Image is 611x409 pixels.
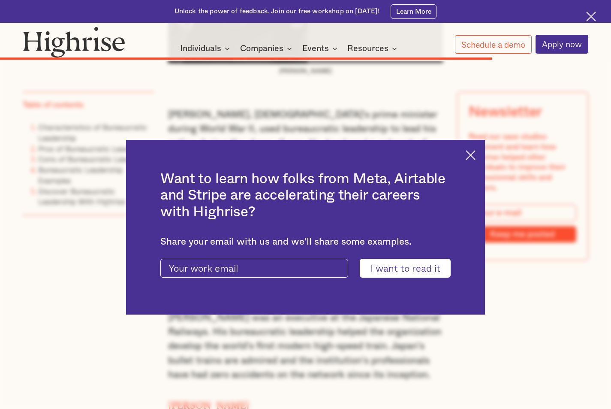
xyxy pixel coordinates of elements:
[466,150,476,160] img: Cross icon
[391,4,436,19] a: Learn More
[347,43,388,54] div: Resources
[360,259,451,278] input: I want to read it
[240,43,283,54] div: Companies
[160,259,348,278] input: Your work email
[180,43,221,54] div: Individuals
[536,35,588,54] a: Apply now
[160,259,451,278] form: current-ascender-blog-article-modal-form
[455,35,532,54] a: Schedule a demo
[175,7,379,16] div: Unlock the power of feedback. Join our free workshop on [DATE]!
[347,43,400,54] div: Resources
[586,12,596,21] img: Cross icon
[23,27,125,58] img: Highrise logo
[302,43,340,54] div: Events
[240,43,295,54] div: Companies
[160,236,451,247] div: Share your email with us and we'll share some examples.
[302,43,329,54] div: Events
[180,43,232,54] div: Individuals
[160,171,451,221] h2: Want to learn how folks from Meta, Airtable and Stripe are accelerating their careers with Highrise?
